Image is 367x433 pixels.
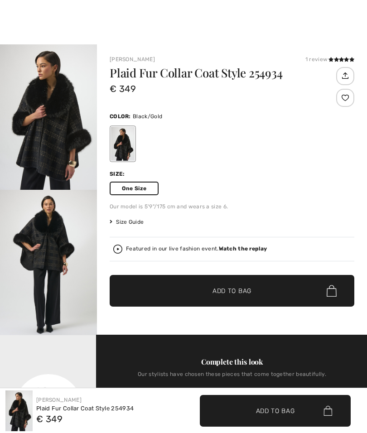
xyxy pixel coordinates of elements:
[110,371,354,385] div: Our stylists have chosen these pieces that come together beautifully.
[110,56,155,63] a: [PERSON_NAME]
[36,414,63,424] span: € 349
[327,285,337,297] img: Bag.svg
[133,113,162,120] span: Black/Gold
[219,245,267,252] strong: Watch the replay
[110,202,354,211] div: Our model is 5'9"/175 cm and wears a size 6.
[110,275,354,307] button: Add to Bag
[126,246,267,252] div: Featured in our live fashion event.
[305,55,354,63] div: 1 review
[5,390,33,431] img: Plaid Fur Collar Coat Style 254934
[256,406,295,415] span: Add to Bag
[324,406,332,416] img: Bag.svg
[110,356,354,367] div: Complete this look
[212,286,251,296] span: Add to Bag
[338,68,353,83] img: Share
[36,404,134,413] div: Plaid Fur Collar Coat Style 254934
[200,395,351,427] button: Add to Bag
[113,245,122,254] img: Watch the replay
[110,83,136,94] span: € 349
[110,67,334,79] h1: Plaid Fur Collar Coat Style 254934
[110,170,127,178] div: Size:
[110,182,159,195] span: One Size
[111,127,135,161] div: Black/Gold
[36,397,82,403] a: [PERSON_NAME]
[110,218,144,226] span: Size Guide
[110,113,131,120] span: Color:
[336,367,358,390] iframe: Opens a widget where you can chat to one of our agents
